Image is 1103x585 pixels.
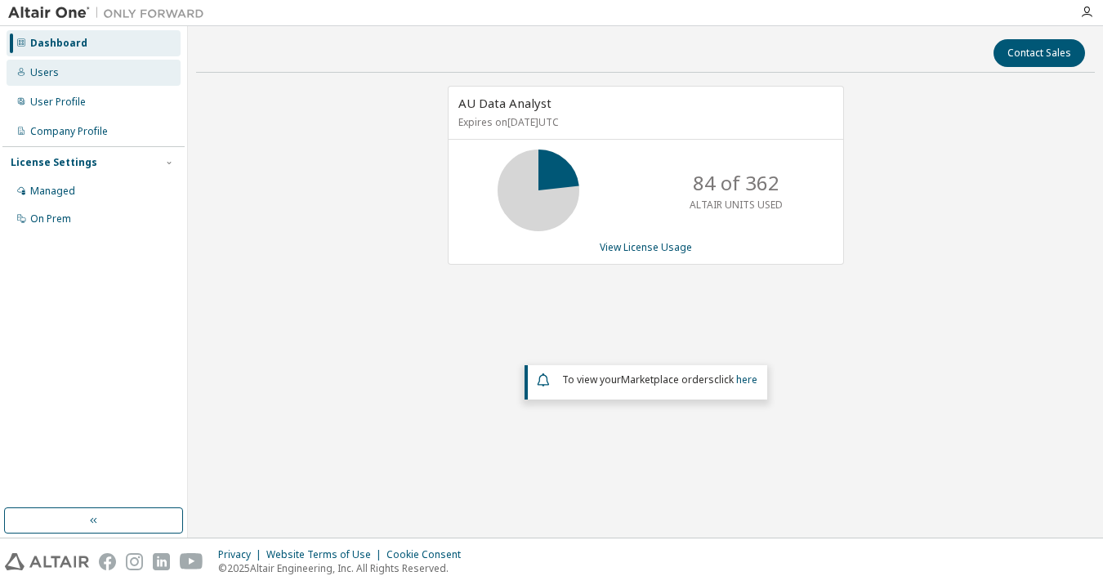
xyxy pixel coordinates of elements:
[30,125,108,138] div: Company Profile
[693,169,779,197] p: 84 of 362
[30,185,75,198] div: Managed
[30,212,71,226] div: On Prem
[8,5,212,21] img: Altair One
[600,240,692,254] a: View License Usage
[386,548,471,561] div: Cookie Consent
[5,553,89,570] img: altair_logo.svg
[218,561,471,575] p: © 2025 Altair Engineering, Inc. All Rights Reserved.
[180,553,203,570] img: youtube.svg
[11,156,97,169] div: License Settings
[690,198,783,212] p: ALTAIR UNITS USED
[994,39,1085,67] button: Contact Sales
[153,553,170,570] img: linkedin.svg
[126,553,143,570] img: instagram.svg
[218,548,266,561] div: Privacy
[30,37,87,50] div: Dashboard
[266,548,386,561] div: Website Terms of Use
[30,66,59,79] div: Users
[30,96,86,109] div: User Profile
[458,115,829,129] p: Expires on [DATE] UTC
[562,373,757,386] span: To view your click
[736,373,757,386] a: here
[458,95,551,111] span: AU Data Analyst
[99,553,116,570] img: facebook.svg
[621,373,714,386] em: Marketplace orders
